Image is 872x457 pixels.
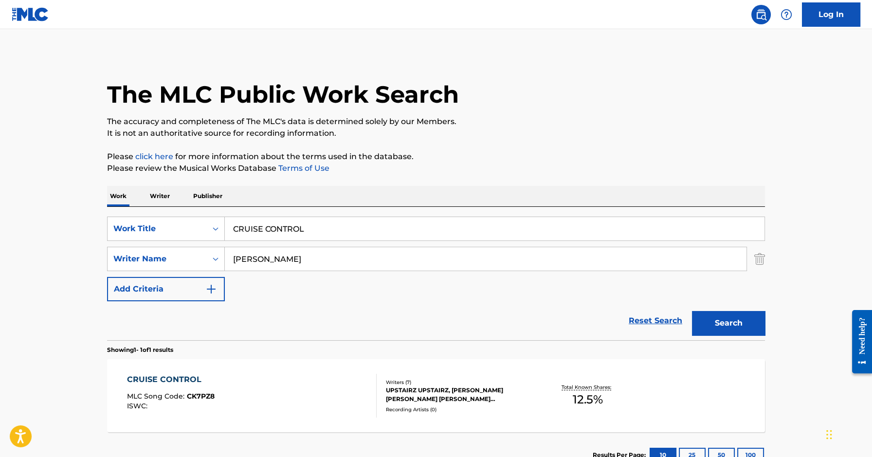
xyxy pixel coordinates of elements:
a: Public Search [751,5,771,24]
img: MLC Logo [12,7,49,21]
form: Search Form [107,217,765,340]
a: click here [135,152,173,161]
div: Help [777,5,796,24]
p: Please for more information about the terms used in the database. [107,151,765,163]
div: Writer Name [113,253,201,265]
button: Add Criteria [107,277,225,301]
div: Writers ( 7 ) [386,379,533,386]
iframe: Chat Widget [823,410,872,457]
p: Publisher [190,186,225,206]
p: Showing 1 - 1 of 1 results [107,346,173,354]
div: Work Title [113,223,201,235]
span: 12.5 % [573,391,603,408]
div: CRUISE CONTROL [127,374,215,385]
span: CK7PZ8 [187,392,215,401]
div: UPSTAIRZ UPSTAIRZ, [PERSON_NAME] [PERSON_NAME] [PERSON_NAME] [PERSON_NAME], [PERSON_NAME], [PERSO... [386,386,533,403]
a: Terms of Use [276,164,329,173]
span: ISWC : [127,402,150,410]
a: Reset Search [624,310,687,331]
p: Total Known Shares: [562,384,614,391]
iframe: Resource Center [845,303,872,381]
p: Writer [147,186,173,206]
a: Log In [802,2,860,27]
a: CRUISE CONTROLMLC Song Code:CK7PZ8ISWC:Writers (7)UPSTAIRZ UPSTAIRZ, [PERSON_NAME] [PERSON_NAME] ... [107,359,765,432]
img: 9d2ae6d4665cec9f34b9.svg [205,283,217,295]
img: Delete Criterion [754,247,765,271]
span: MLC Song Code : [127,392,187,401]
h1: The MLC Public Work Search [107,80,459,109]
div: Recording Artists ( 0 ) [386,406,533,413]
button: Search [692,311,765,335]
p: Work [107,186,129,206]
p: The accuracy and completeness of The MLC's data is determined solely by our Members. [107,116,765,128]
div: Drag [826,420,832,449]
p: Please review the Musical Works Database [107,163,765,174]
img: search [755,9,767,20]
p: It is not an authoritative source for recording information. [107,128,765,139]
img: help [781,9,792,20]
